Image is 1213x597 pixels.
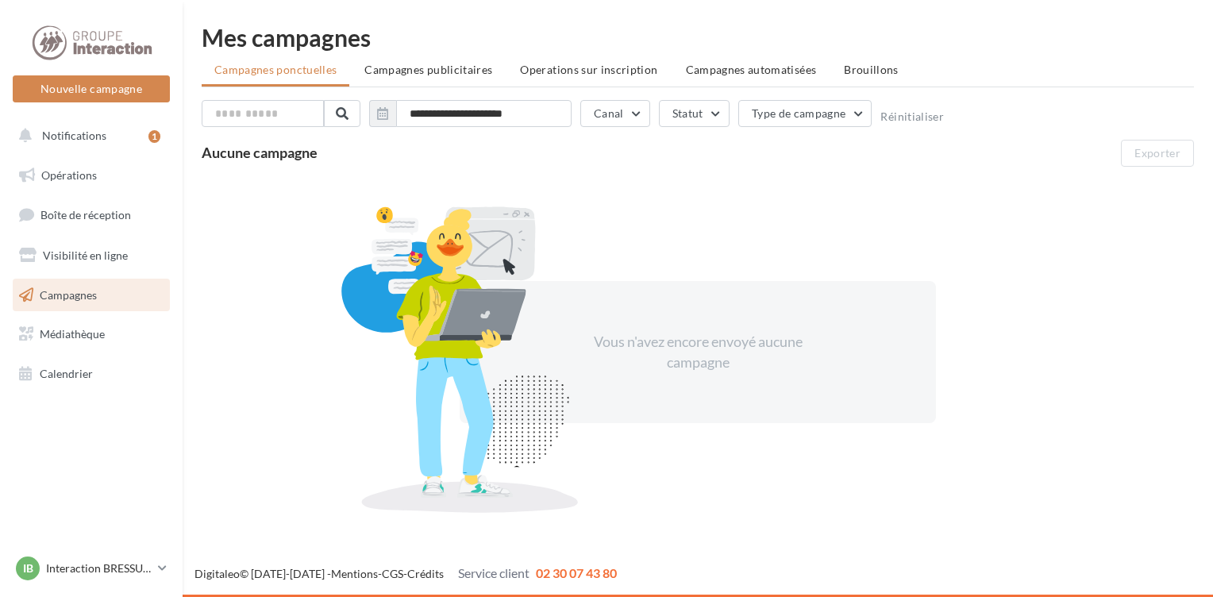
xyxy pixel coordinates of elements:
[10,198,173,232] a: Boîte de réception
[41,168,97,182] span: Opérations
[40,327,105,341] span: Médiathèque
[194,567,617,580] span: © [DATE]-[DATE] - - -
[580,100,650,127] button: Canal
[10,357,173,391] a: Calendrier
[686,63,817,76] span: Campagnes automatisées
[844,63,899,76] span: Brouillons
[10,239,173,272] a: Visibilité en ligne
[382,567,403,580] a: CGS
[13,553,170,584] a: IB Interaction BRESSUIRE
[458,565,529,580] span: Service client
[10,318,173,351] a: Médiathèque
[23,560,33,576] span: IB
[148,130,160,143] div: 1
[10,119,167,152] button: Notifications 1
[738,100,872,127] button: Type de campagne
[10,279,173,312] a: Campagnes
[202,144,318,161] span: Aucune campagne
[10,159,173,192] a: Opérations
[1121,140,1194,167] button: Exporter
[536,565,617,580] span: 02 30 07 43 80
[364,63,492,76] span: Campagnes publicitaires
[43,248,128,262] span: Visibilité en ligne
[40,287,97,301] span: Campagnes
[520,63,657,76] span: Operations sur inscription
[407,567,444,580] a: Crédits
[561,332,834,372] div: Vous n'avez encore envoyé aucune campagne
[880,110,944,123] button: Réinitialiser
[13,75,170,102] button: Nouvelle campagne
[194,567,240,580] a: Digitaleo
[202,25,1194,49] div: Mes campagnes
[659,100,730,127] button: Statut
[46,560,152,576] p: Interaction BRESSUIRE
[331,567,378,580] a: Mentions
[42,129,106,142] span: Notifications
[40,367,93,380] span: Calendrier
[40,208,131,221] span: Boîte de réception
